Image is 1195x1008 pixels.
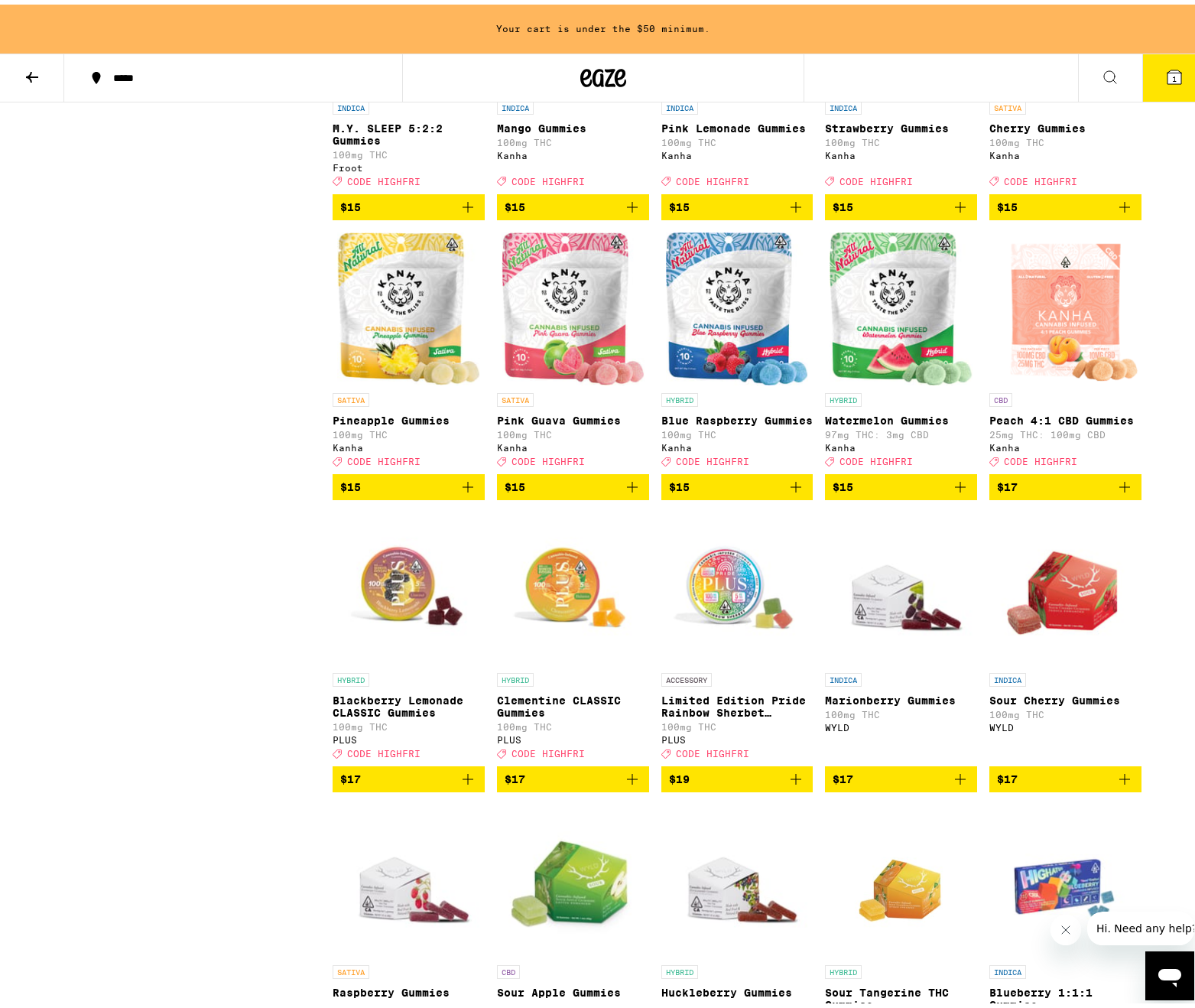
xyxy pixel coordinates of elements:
[989,146,1141,156] div: Kanha
[825,470,977,496] button: Add to bag
[830,228,973,381] img: Kanha - Watermelon Gummies
[989,668,1026,682] p: INDICA
[661,146,813,156] div: Kanha
[825,762,977,788] button: Add to bag
[497,470,649,496] button: Add to bag
[333,508,485,762] a: Open page for Blackberry Lemonade CLASSIC Gummies from PLUS
[497,690,649,714] p: Clementine CLASSIC Gummies
[825,389,862,402] p: HYBRID
[661,508,813,762] a: Open page for Limited Edition Pride Rainbow Sherbet Gummies from PLUS
[669,769,690,781] span: $19
[989,228,1141,470] a: Open page for Peach 4:1 CBD Gummies from Kanha
[502,228,645,381] img: Kanha - Pink Guava Gummies
[340,197,361,209] span: $15
[333,961,369,974] p: SATIVA
[347,172,421,182] span: CODE HIGHFRI
[497,508,649,661] img: PLUS - Clementine CLASSIC Gummies
[497,800,649,953] img: WYLD - Sour Apple Gummies
[497,730,649,740] div: PLUS
[661,118,813,130] p: Pink Lemonade Gummies
[661,438,813,448] div: Kanha
[989,508,1141,661] img: WYLD - Sour Cherry Gummies
[989,961,1026,974] p: INDICA
[497,96,534,110] p: INDICA
[340,769,361,781] span: $17
[825,961,862,974] p: HYBRID
[825,668,862,682] p: INDICA
[661,800,813,953] img: WYLD - Huckleberry Gummies
[497,438,649,448] div: Kanha
[511,744,585,754] span: CODE HIGHFRI
[497,997,649,1007] p: 100mg THC
[497,118,649,130] p: Mango Gummies
[989,718,1141,728] div: WYLD
[333,762,485,788] button: Add to bag
[989,410,1141,422] p: Peach 4:1 CBD Gummies
[989,118,1141,130] p: Cherry Gummies
[497,508,649,762] a: Open page for Clementine CLASSIC Gummies from PLUS
[497,425,649,435] p: 100mg THC
[825,146,977,156] div: Kanha
[511,452,585,462] span: CODE HIGHFRI
[833,476,853,489] span: $15
[505,476,525,489] span: $15
[825,982,977,1006] p: Sour Tangerine THC Gummies
[497,668,534,682] p: HYBRID
[661,96,698,110] p: INDICA
[661,730,813,740] div: PLUS
[661,190,813,216] button: Add to bag
[825,705,977,715] p: 100mg THC
[833,197,853,209] span: $15
[333,997,485,1007] p: 100mg THC
[9,11,110,23] span: Hi. Need any help?
[989,438,1141,448] div: Kanha
[661,410,813,422] p: Blue Raspberry Gummies
[497,961,520,974] p: CBD
[989,508,1141,762] a: Open page for Sour Cherry Gummies from WYLD
[333,470,485,496] button: Add to bag
[497,133,649,143] p: 100mg THC
[989,705,1141,715] p: 100mg THC
[997,476,1018,489] span: $17
[661,425,813,435] p: 100mg THC
[333,730,485,740] div: PLUS
[661,997,813,1007] p: 100mg THC
[505,197,525,209] span: $15
[333,438,485,448] div: Kanha
[333,158,485,168] div: Froot
[1145,947,1194,996] iframe: Button to launch messaging window
[825,508,977,762] a: Open page for Marionberry Gummies from WYLD
[333,425,485,435] p: 100mg THC
[989,425,1141,435] p: 25mg THC: 100mg CBD
[1087,907,1194,941] iframe: Message from company
[839,172,913,182] span: CODE HIGHFRI
[833,769,853,781] span: $17
[333,410,485,422] p: Pineapple Gummies
[989,133,1141,143] p: 100mg THC
[497,982,649,994] p: Sour Apple Gummies
[989,470,1141,496] button: Add to bag
[676,172,749,182] span: CODE HIGHFRI
[661,982,813,994] p: Huckleberry Gummies
[497,717,649,727] p: 100mg THC
[669,197,690,209] span: $15
[991,228,1141,381] img: Kanha - Peach 4:1 CBD Gummies
[337,228,480,381] img: Kanha - Pineapple Gummies
[661,668,712,682] p: ACCESSORY
[989,762,1141,788] button: Add to bag
[825,133,977,143] p: 100mg THC
[1050,910,1081,941] iframe: Close message
[989,690,1141,702] p: Sour Cherry Gummies
[846,800,956,953] img: WYLD - Sour Tangerine THC Gummies
[1172,70,1177,79] span: 1
[666,228,809,381] img: Kanha - Blue Raspberry Gummies
[661,133,813,143] p: 100mg THC
[839,452,913,462] span: CODE HIGHFRI
[997,769,1018,781] span: $17
[825,690,977,702] p: Marionberry Gummies
[1004,172,1077,182] span: CODE HIGHFRI
[497,410,649,422] p: Pink Guava Gummies
[505,769,525,781] span: $17
[333,389,369,402] p: SATIVA
[497,228,649,470] a: Open page for Pink Guava Gummies from Kanha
